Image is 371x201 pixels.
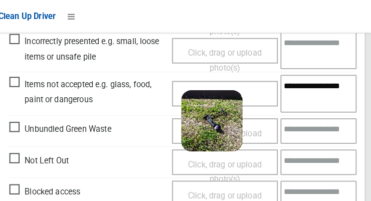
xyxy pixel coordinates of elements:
[6,9,62,24] a: Clean Up Driver
[192,47,264,72] span: Click, drag or upload photo(s)
[17,75,171,105] span: Items not accepted e.g. glass, food, paint or dangerous
[17,150,75,165] span: Not Left Out
[192,156,264,181] span: Click, drag or upload photo(s)
[17,180,86,195] span: Blocked access
[17,33,171,63] span: Incorrectly presented e.g. small, loose items or unsafe pile
[17,119,116,134] span: Unbundled Green Waste
[6,11,62,21] span: Clean Up Driver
